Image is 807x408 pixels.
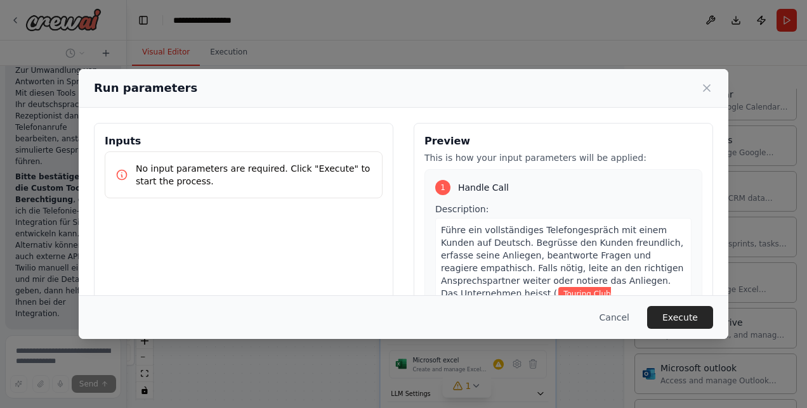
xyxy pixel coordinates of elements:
div: 1 [435,180,450,195]
button: Cancel [589,306,640,329]
p: This is how your input parameters will be applied: [424,151,702,164]
button: Execute [647,306,713,329]
p: No input parameters are required. Click "Execute" to start the process. [136,162,372,188]
span: Führe ein vollständiges Telefongespräch mit einem Kunden auf Deutsch. Begrüsse den Kunden freundl... [441,225,683,298]
span: Handle Call [458,181,509,194]
span: Description: [435,204,489,214]
span: Variable: Touring Club Schweiz [441,287,611,314]
h3: Preview [424,134,702,149]
h2: Run parameters [94,79,197,97]
h3: Inputs [105,134,383,149]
